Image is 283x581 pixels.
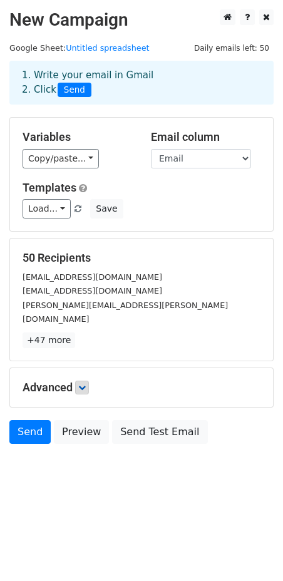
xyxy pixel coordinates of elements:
[23,149,99,168] a: Copy/paste...
[23,130,132,144] h5: Variables
[190,43,274,53] a: Daily emails left: 50
[190,41,274,55] span: Daily emails left: 50
[58,83,91,98] span: Send
[13,68,270,97] div: 1. Write your email in Gmail 2. Click
[23,381,260,394] h5: Advanced
[66,43,149,53] a: Untitled spreadsheet
[151,130,260,144] h5: Email column
[23,199,71,219] a: Load...
[23,272,162,282] small: [EMAIL_ADDRESS][DOMAIN_NAME]
[23,332,75,348] a: +47 more
[112,420,207,444] a: Send Test Email
[23,286,162,296] small: [EMAIL_ADDRESS][DOMAIN_NAME]
[9,420,51,444] a: Send
[23,301,228,324] small: [PERSON_NAME][EMAIL_ADDRESS][PERSON_NAME][DOMAIN_NAME]
[23,251,260,265] h5: 50 Recipients
[220,521,283,581] iframe: Chat Widget
[9,9,274,31] h2: New Campaign
[54,420,109,444] a: Preview
[23,181,76,194] a: Templates
[9,43,150,53] small: Google Sheet:
[90,199,123,219] button: Save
